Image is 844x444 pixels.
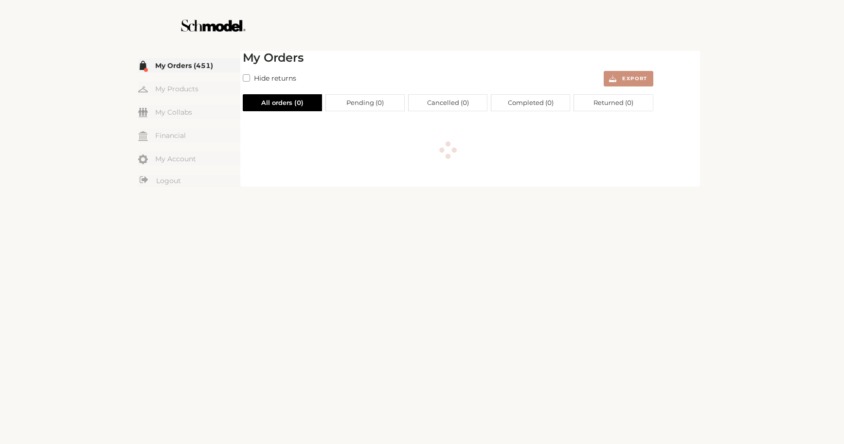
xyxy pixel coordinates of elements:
[593,95,633,111] span: Returned ( 0 )
[609,75,616,82] img: export.svg
[138,128,240,142] a: Financial
[261,95,304,111] span: All orders ( 0 )
[427,95,469,111] span: Cancelled ( 0 )
[138,58,240,72] a: My Orders (451)
[346,95,384,111] span: Pending ( 0 )
[604,71,653,86] button: Export
[138,175,240,187] a: Logout
[138,61,148,70] img: my-order.svg
[250,74,300,83] span: Hide returns
[138,105,240,119] a: My Collabs
[508,95,554,111] span: Completed ( 0 )
[138,131,148,141] img: my-financial.svg
[622,76,647,82] span: Export
[138,58,240,188] div: Menu
[138,152,240,166] a: My Account
[138,108,148,117] img: my-friends.svg
[138,85,148,94] img: my-hanger.svg
[243,51,653,65] h2: My Orders
[138,154,148,164] img: my-account.svg
[138,82,240,96] a: My Products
